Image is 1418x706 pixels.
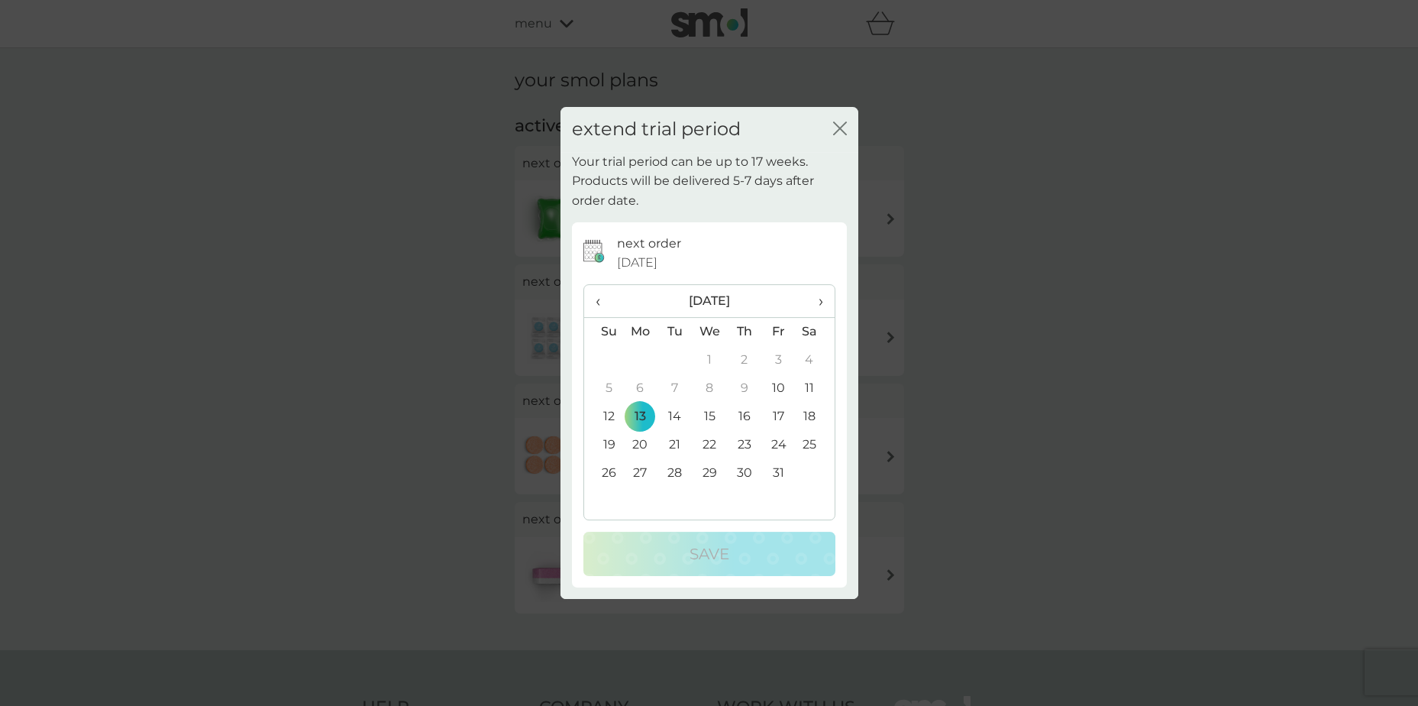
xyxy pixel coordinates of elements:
[623,459,658,487] td: 27
[807,285,822,317] span: ›
[692,374,727,403] td: 8
[761,346,796,374] td: 3
[761,459,796,487] td: 31
[690,542,729,566] p: Save
[584,374,623,403] td: 5
[833,121,847,138] button: close
[657,317,692,346] th: Tu
[761,431,796,459] td: 24
[617,234,681,254] p: next order
[796,346,834,374] td: 4
[584,317,623,346] th: Su
[623,403,658,431] td: 13
[796,374,834,403] td: 11
[692,403,727,431] td: 15
[584,403,623,431] td: 12
[761,403,796,431] td: 17
[692,317,727,346] th: We
[692,431,727,459] td: 22
[623,431,658,459] td: 20
[657,374,692,403] td: 7
[657,459,692,487] td: 28
[727,459,761,487] td: 30
[796,403,834,431] td: 18
[796,431,834,459] td: 25
[657,431,692,459] td: 21
[623,374,658,403] td: 6
[692,346,727,374] td: 1
[623,317,658,346] th: Mo
[583,532,835,576] button: Save
[761,317,796,346] th: Fr
[596,285,612,317] span: ‹
[584,459,623,487] td: 26
[727,317,761,346] th: Th
[727,403,761,431] td: 16
[584,431,623,459] td: 19
[657,403,692,431] td: 14
[572,152,847,211] p: Your trial period can be up to 17 weeks. Products will be delivered 5-7 days after order date.
[727,374,761,403] td: 9
[761,374,796,403] td: 10
[623,285,796,318] th: [DATE]
[692,459,727,487] td: 29
[796,317,834,346] th: Sa
[617,253,657,273] span: [DATE]
[572,118,741,141] h2: extend trial period
[727,346,761,374] td: 2
[727,431,761,459] td: 23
